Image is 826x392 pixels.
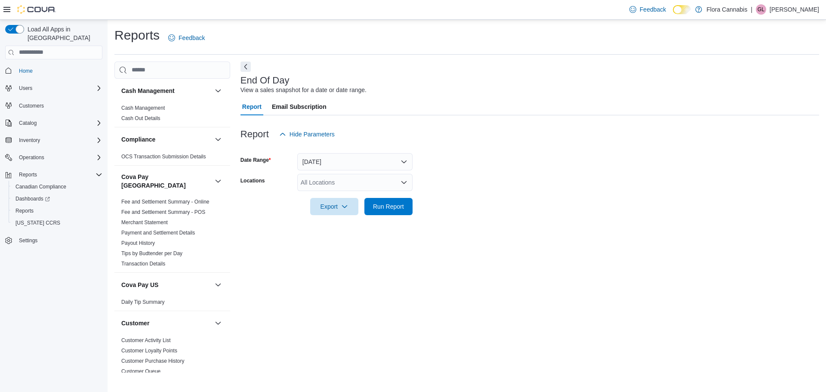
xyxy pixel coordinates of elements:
[15,235,41,246] a: Settings
[12,218,102,228] span: Washington CCRS
[9,217,106,229] button: [US_STATE] CCRS
[297,153,413,170] button: [DATE]
[758,4,764,15] span: GL
[121,135,211,144] button: Compliance
[2,134,106,146] button: Inventory
[121,230,195,236] a: Payment and Settlement Details
[15,118,102,128] span: Catalog
[310,198,358,215] button: Export
[15,152,48,163] button: Operations
[12,182,70,192] a: Canadian Compliance
[15,235,102,246] span: Settings
[114,27,160,44] h1: Reports
[364,198,413,215] button: Run Report
[2,82,106,94] button: Users
[121,240,155,247] span: Payout History
[15,135,43,145] button: Inventory
[121,86,175,95] h3: Cash Management
[15,170,102,180] span: Reports
[290,130,335,139] span: Hide Parameters
[121,358,185,364] span: Customer Purchase History
[121,229,195,236] span: Payment and Settlement Details
[15,83,102,93] span: Users
[114,151,230,165] div: Compliance
[121,173,211,190] h3: Cova Pay [GEOGRAPHIC_DATA]
[121,250,182,257] span: Tips by Budtender per Day
[121,319,149,327] h3: Customer
[15,195,50,202] span: Dashboards
[2,99,106,112] button: Customers
[121,337,171,344] span: Customer Activity List
[240,62,251,72] button: Next
[15,170,40,180] button: Reports
[114,335,230,390] div: Customer
[240,157,271,164] label: Date Range
[240,86,367,95] div: View a sales snapshot for a date or date range.
[121,240,155,246] a: Payout History
[2,169,106,181] button: Reports
[673,5,691,14] input: Dark Mode
[19,120,37,127] span: Catalog
[640,5,666,14] span: Feedback
[165,29,208,46] a: Feedback
[121,153,206,160] span: OCS Transaction Submission Details
[2,151,106,164] button: Operations
[121,219,168,225] a: Merchant Statement
[15,207,34,214] span: Reports
[242,98,262,115] span: Report
[114,297,230,311] div: Cova Pay US
[19,154,44,161] span: Operations
[2,65,106,77] button: Home
[121,250,182,256] a: Tips by Budtender per Day
[15,183,66,190] span: Canadian Compliance
[121,199,210,205] a: Fee and Settlement Summary - Online
[121,261,165,267] a: Transaction Details
[15,152,102,163] span: Operations
[213,318,223,328] button: Customer
[121,347,177,354] span: Customer Loyalty Points
[12,206,37,216] a: Reports
[121,281,211,289] button: Cova Pay US
[121,209,205,215] a: Fee and Settlement Summary - POS
[12,206,102,216] span: Reports
[15,100,102,111] span: Customers
[240,177,265,184] label: Locations
[706,4,747,15] p: Flora Cannabis
[213,86,223,96] button: Cash Management
[272,98,327,115] span: Email Subscription
[19,68,33,74] span: Home
[121,105,165,111] span: Cash Management
[121,209,205,216] span: Fee and Settlement Summary - POS
[12,218,64,228] a: [US_STATE] CCRS
[114,197,230,272] div: Cova Pay [GEOGRAPHIC_DATA]
[121,348,177,354] a: Customer Loyalty Points
[121,319,211,327] button: Customer
[12,182,102,192] span: Canadian Compliance
[9,193,106,205] a: Dashboards
[673,14,673,15] span: Dark Mode
[9,181,106,193] button: Canadian Compliance
[15,101,47,111] a: Customers
[756,4,766,15] div: Gaurav Lalwani
[121,358,185,364] a: Customer Purchase History
[213,134,223,145] button: Compliance
[2,117,106,129] button: Catalog
[15,65,102,76] span: Home
[770,4,819,15] p: [PERSON_NAME]
[121,115,160,121] a: Cash Out Details
[276,126,338,143] button: Hide Parameters
[213,280,223,290] button: Cova Pay US
[751,4,752,15] p: |
[24,25,102,42] span: Load All Apps in [GEOGRAPHIC_DATA]
[213,176,223,186] button: Cova Pay [GEOGRAPHIC_DATA]
[15,118,40,128] button: Catalog
[17,5,56,14] img: Cova
[121,281,158,289] h3: Cova Pay US
[19,85,32,92] span: Users
[121,219,168,226] span: Merchant Statement
[2,234,106,247] button: Settings
[121,337,171,343] a: Customer Activity List
[240,129,269,139] h3: Report
[121,115,160,122] span: Cash Out Details
[121,86,211,95] button: Cash Management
